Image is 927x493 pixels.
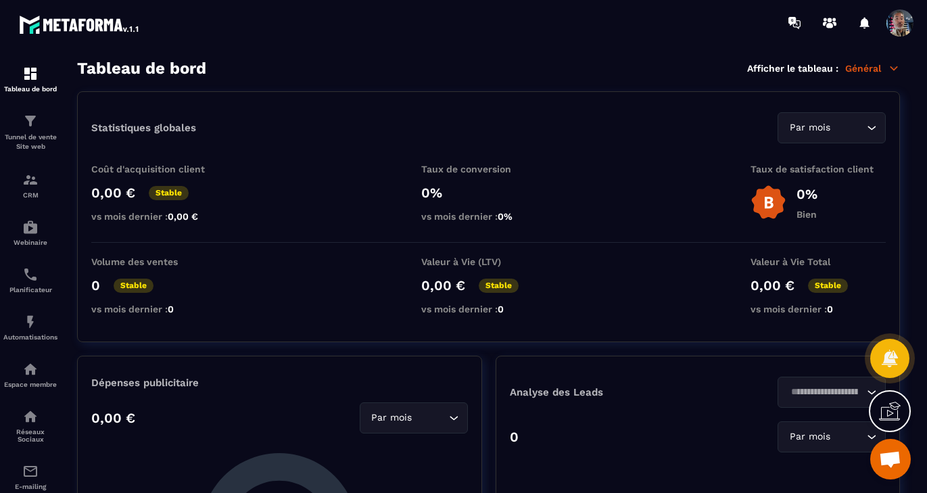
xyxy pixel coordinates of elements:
input: Search for option [833,429,863,444]
p: Bien [797,209,817,220]
p: Général [845,62,900,74]
span: Par mois [786,120,833,135]
p: 0% [421,185,556,201]
img: automations [22,314,39,330]
img: email [22,463,39,479]
a: automationsautomationsWebinaire [3,209,57,256]
p: Statistiques globales [91,122,196,134]
p: 0 [91,277,100,294]
p: Taux de conversion [421,164,556,174]
p: Tunnel de vente Site web [3,133,57,151]
p: Dépenses publicitaire [91,377,468,389]
a: formationformationCRM [3,162,57,209]
p: vs mois dernier : [91,304,227,314]
img: formation [22,172,39,188]
a: schedulerschedulerPlanificateur [3,256,57,304]
p: Stable [149,186,189,200]
input: Search for option [786,385,863,400]
a: automationsautomationsAutomatisations [3,304,57,351]
p: CRM [3,191,57,199]
p: Valeur à Vie (LTV) [421,256,556,267]
p: Planificateur [3,286,57,294]
p: vs mois dernier : [751,304,886,314]
span: Par mois [369,410,415,425]
p: Réseaux Sociaux [3,428,57,443]
p: 0,00 € [421,277,465,294]
h3: Tableau de bord [77,59,206,78]
a: social-networksocial-networkRéseaux Sociaux [3,398,57,453]
span: 0,00 € [168,211,198,222]
p: vs mois dernier : [421,211,556,222]
p: E-mailing [3,483,57,490]
a: formationformationTableau de bord [3,55,57,103]
p: Stable [479,279,519,293]
p: 0% [797,186,817,202]
p: Afficher le tableau : [747,63,838,74]
p: Webinaire [3,239,57,246]
p: Automatisations [3,333,57,341]
p: vs mois dernier : [421,304,556,314]
input: Search for option [415,410,446,425]
div: Search for option [778,112,886,143]
p: Coût d'acquisition client [91,164,227,174]
img: social-network [22,408,39,425]
img: formation [22,66,39,82]
p: Espace membre [3,381,57,388]
p: 0,00 € [91,185,135,201]
img: b-badge-o.b3b20ee6.svg [751,185,786,220]
p: 0,00 € [751,277,794,294]
img: logo [19,12,141,37]
img: scheduler [22,266,39,283]
span: 0 [827,304,833,314]
p: Tableau de bord [3,85,57,93]
span: 0 [498,304,504,314]
p: Taux de satisfaction client [751,164,886,174]
p: Stable [114,279,153,293]
p: Stable [808,279,848,293]
img: formation [22,113,39,129]
p: 0 [510,429,519,445]
input: Search for option [833,120,863,135]
div: Search for option [778,421,886,452]
p: vs mois dernier : [91,211,227,222]
p: Valeur à Vie Total [751,256,886,267]
span: Par mois [786,429,833,444]
img: automations [22,219,39,235]
p: 0,00 € [91,410,135,426]
div: Search for option [778,377,886,408]
span: 0 [168,304,174,314]
div: Ouvrir le chat [870,439,911,479]
p: Volume des ventes [91,256,227,267]
div: Search for option [360,402,468,433]
span: 0% [498,211,513,222]
a: automationsautomationsEspace membre [3,351,57,398]
img: automations [22,361,39,377]
p: Analyse des Leads [510,386,698,398]
a: formationformationTunnel de vente Site web [3,103,57,162]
